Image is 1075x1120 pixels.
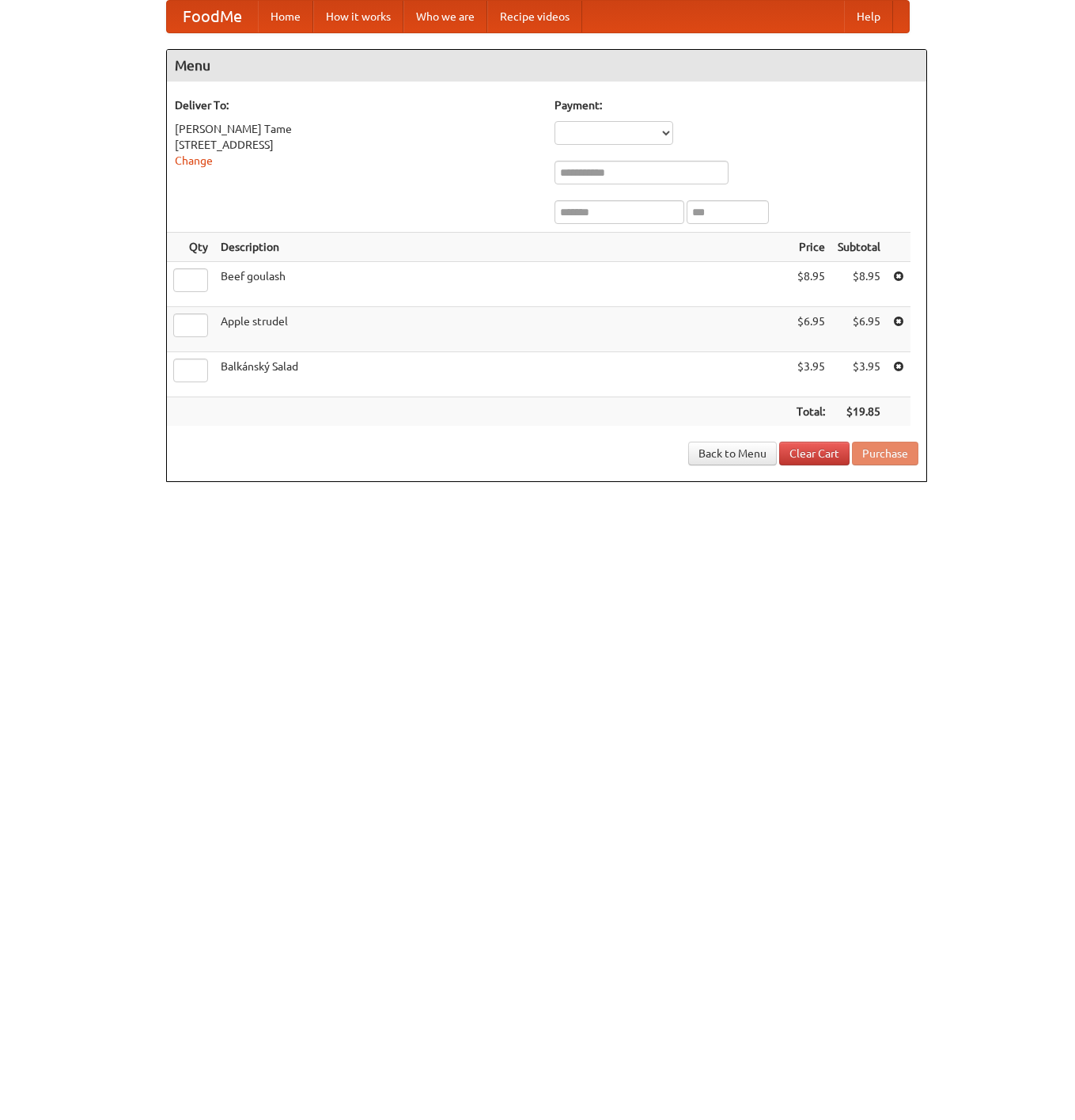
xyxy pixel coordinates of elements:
[487,1,582,32] a: Recipe videos
[779,442,850,465] a: Clear Cart
[175,137,539,153] div: [STREET_ADDRESS]
[688,442,777,465] a: Back to Menu
[214,233,790,262] th: Description
[214,262,790,307] td: Beef goulash
[790,352,831,397] td: $3.95
[852,442,918,465] button: Purchase
[831,262,887,307] td: $8.95
[790,397,831,427] th: Total:
[175,154,213,167] a: Change
[403,1,487,32] a: Who we are
[790,307,831,352] td: $6.95
[258,1,313,32] a: Home
[555,97,918,113] h5: Payment:
[167,50,926,82] h4: Menu
[831,307,887,352] td: $6.95
[167,233,214,262] th: Qty
[175,97,539,113] h5: Deliver To:
[167,1,258,32] a: FoodMe
[214,352,790,397] td: Balkánský Salad
[790,262,831,307] td: $8.95
[831,233,887,262] th: Subtotal
[844,1,893,32] a: Help
[175,121,539,137] div: [PERSON_NAME] Tame
[831,352,887,397] td: $3.95
[790,233,831,262] th: Price
[831,397,887,427] th: $19.85
[214,307,790,352] td: Apple strudel
[313,1,403,32] a: How it works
